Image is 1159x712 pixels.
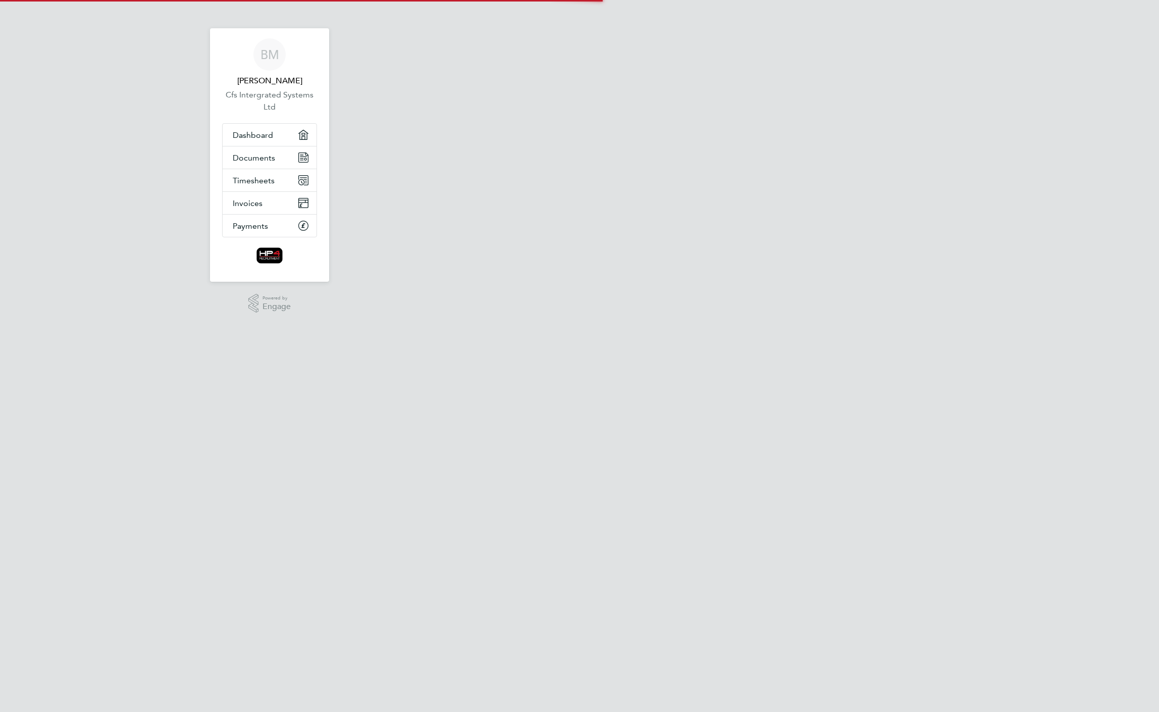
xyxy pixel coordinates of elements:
span: BM [260,48,279,61]
a: Go to home page [222,247,317,264]
img: hp4recruitment-logo-retina.png [256,247,283,264]
a: Documents [223,146,317,169]
a: Timesheets [223,169,317,191]
a: Cfs Intergrated Systems Ltd [222,89,317,113]
nav: Main navigation [210,28,329,282]
span: Payments [233,221,268,231]
a: Payments [223,215,317,237]
a: BM[PERSON_NAME] [222,38,317,87]
a: Powered byEngage [248,294,291,313]
span: Invoices [233,198,262,208]
span: Engage [262,302,291,311]
span: Documents [233,153,275,163]
span: Dashboard [233,130,273,140]
a: Invoices [223,192,317,214]
span: Powered by [262,294,291,302]
span: Timesheets [233,176,275,185]
a: Dashboard [223,124,317,146]
span: Ben Moore [222,75,317,87]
